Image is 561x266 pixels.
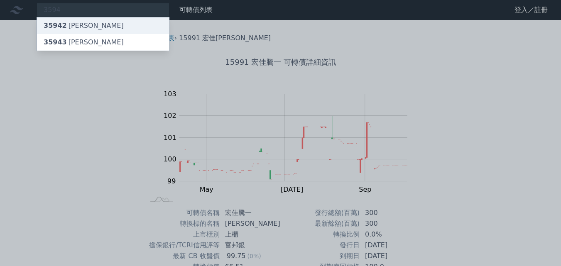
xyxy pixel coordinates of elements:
a: 35942[PERSON_NAME] [37,17,169,34]
div: 聊天小工具 [519,226,561,266]
span: 35942 [44,22,67,29]
div: [PERSON_NAME] [44,21,124,31]
div: [PERSON_NAME] [44,37,124,47]
iframe: Chat Widget [519,226,561,266]
a: 35943[PERSON_NAME] [37,34,169,51]
span: 35943 [44,38,67,46]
